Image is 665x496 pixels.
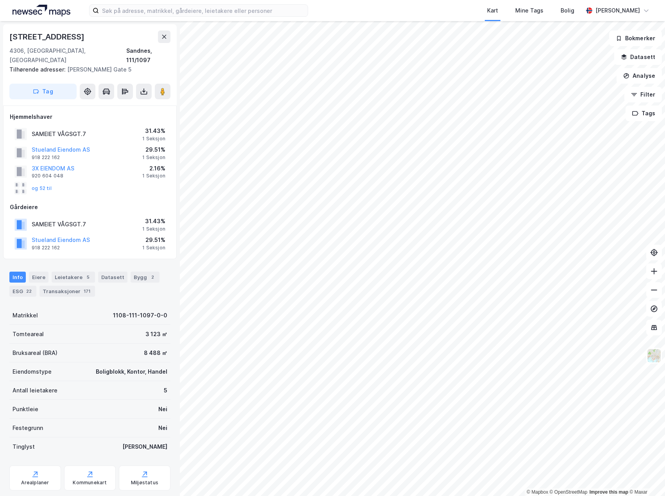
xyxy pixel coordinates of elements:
[142,164,165,173] div: 2.16%
[9,272,26,283] div: Info
[144,348,167,358] div: 8 488 ㎡
[13,348,57,358] div: Bruksareal (BRA)
[9,30,86,43] div: [STREET_ADDRESS]
[13,386,57,395] div: Antall leietakere
[32,220,86,229] div: SAMEIET VÅGSGT.7
[149,273,156,281] div: 2
[624,87,662,102] button: Filter
[13,367,52,376] div: Eiendomstype
[142,245,165,251] div: 1 Seksjon
[142,235,165,245] div: 29.51%
[158,423,167,433] div: Nei
[626,458,665,496] iframe: Chat Widget
[550,489,588,495] a: OpenStreetMap
[527,489,548,495] a: Mapbox
[131,480,158,486] div: Miljøstatus
[590,489,628,495] a: Improve this map
[82,287,92,295] div: 171
[13,423,43,433] div: Festegrunn
[609,30,662,46] button: Bokmerker
[9,84,77,99] button: Tag
[96,367,167,376] div: Boligblokk, Kontor, Handel
[142,217,165,226] div: 31.43%
[122,442,167,451] div: [PERSON_NAME]
[39,286,95,297] div: Transaksjoner
[99,5,308,16] input: Søk på adresse, matrikkel, gårdeiere, leietakere eller personer
[98,272,127,283] div: Datasett
[10,112,170,122] div: Hjemmelshaver
[9,46,126,65] div: 4306, [GEOGRAPHIC_DATA], [GEOGRAPHIC_DATA]
[158,405,167,414] div: Nei
[626,106,662,121] button: Tags
[142,173,165,179] div: 1 Seksjon
[126,46,170,65] div: Sandnes, 111/1097
[164,386,167,395] div: 5
[13,329,44,339] div: Tomteareal
[142,226,165,232] div: 1 Seksjon
[9,65,164,74] div: [PERSON_NAME] Gate 5
[13,405,38,414] div: Punktleie
[487,6,498,15] div: Kart
[142,136,165,142] div: 1 Seksjon
[617,68,662,84] button: Analyse
[32,245,60,251] div: 918 222 162
[142,154,165,161] div: 1 Seksjon
[32,129,86,139] div: SAMEIET VÅGSGT.7
[142,145,165,154] div: 29.51%
[13,5,70,16] img: logo.a4113a55bc3d86da70a041830d287a7e.svg
[131,272,160,283] div: Bygg
[9,66,67,73] span: Tilhørende adresser:
[10,202,170,212] div: Gårdeiere
[595,6,640,15] div: [PERSON_NAME]
[647,348,661,363] img: Z
[9,286,36,297] div: ESG
[515,6,543,15] div: Mine Tags
[73,480,107,486] div: Kommunekart
[13,311,38,320] div: Matrikkel
[13,442,35,451] div: Tinglyst
[52,272,95,283] div: Leietakere
[145,329,167,339] div: 3 123 ㎡
[561,6,574,15] div: Bolig
[32,173,63,179] div: 920 604 048
[21,480,49,486] div: Arealplaner
[84,273,92,281] div: 5
[32,154,60,161] div: 918 222 162
[142,126,165,136] div: 31.43%
[29,272,48,283] div: Eiere
[113,311,167,320] div: 1108-111-1097-0-0
[614,49,662,65] button: Datasett
[25,287,33,295] div: 22
[626,458,665,496] div: Kontrollprogram for chat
